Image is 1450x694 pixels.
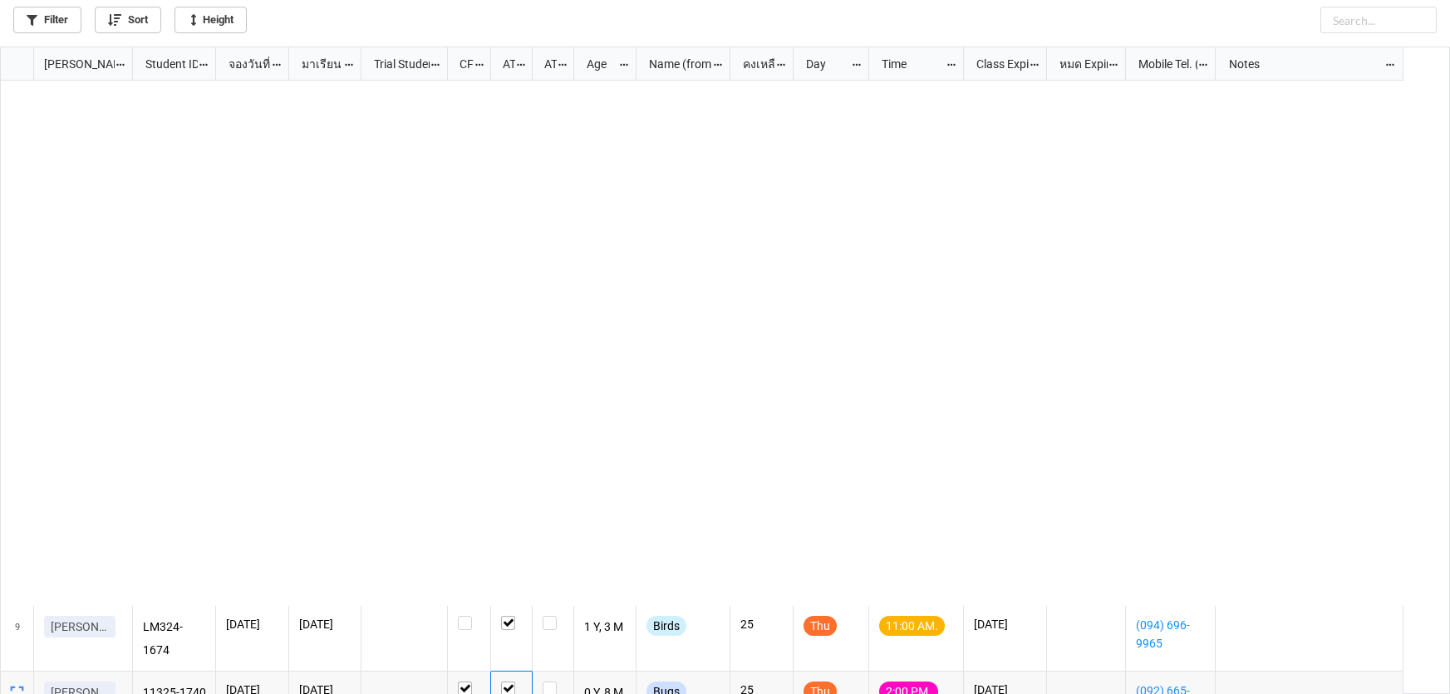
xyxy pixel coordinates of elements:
div: Name (from Class) [639,55,712,73]
div: Day [796,55,851,73]
p: [DATE] [226,616,278,632]
p: [DATE] [299,616,351,632]
a: Filter [13,7,81,33]
div: หมด Expired date (from [PERSON_NAME] Name) [1049,55,1108,73]
div: Class Expiration [966,55,1029,73]
div: มาเรียน [292,55,344,73]
div: Mobile Tel. (from Nick Name) [1128,55,1197,73]
p: [DATE] [974,616,1036,632]
p: 25 [740,616,783,632]
div: Notes [1219,55,1385,73]
p: [PERSON_NAME]ปู [51,618,109,635]
a: Sort [95,7,161,33]
div: Time [872,55,946,73]
div: จองวันที่ [219,55,272,73]
a: (094) 696-9965 [1136,616,1205,652]
div: 11:00 AM. [879,616,945,636]
div: [PERSON_NAME] Name [34,55,115,73]
div: Age [577,55,619,73]
div: ATT [493,55,516,73]
span: 9 [15,606,20,671]
div: Trial Student [364,55,430,73]
div: Birds [646,616,686,636]
div: คงเหลือ (from Nick Name) [733,55,776,73]
p: LM324-1674 [143,616,206,661]
div: Thu [804,616,837,636]
div: Student ID (from [PERSON_NAME] Name) [135,55,198,73]
input: Search... [1320,7,1437,33]
div: ATK [534,55,558,73]
div: grid [1,47,133,81]
a: Height [174,7,247,33]
p: 1 Y, 3 M [584,616,627,639]
div: CF [450,55,474,73]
